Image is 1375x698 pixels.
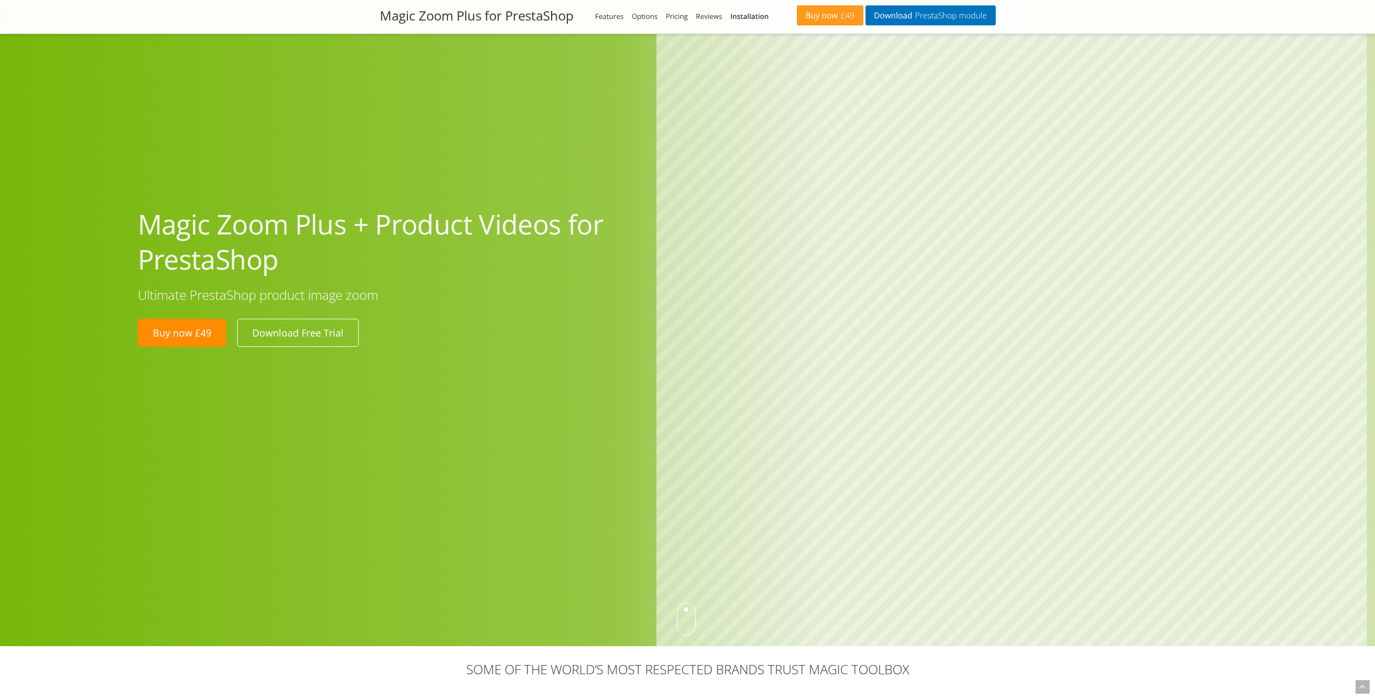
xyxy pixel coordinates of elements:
[797,5,863,25] a: Buy now£49
[913,11,987,20] span: PrestaShop module
[380,8,574,24] h2: Magic Zoom Plus for PrestaShop
[632,11,658,21] a: Options
[696,11,722,21] a: Reviews
[595,11,624,21] a: Features
[838,11,855,20] span: £49
[138,319,226,347] a: Buy now £49
[138,288,641,302] h3: Ultimate PrestaShop product image zoom
[666,11,688,21] a: Pricing
[138,207,641,277] h1: Magic Zoom Plus + Product Videos for PrestaShop
[730,11,769,21] a: Installation
[237,319,359,347] a: Download Free Trial
[866,5,996,25] a: DownloadPrestaShop module
[380,662,996,676] h3: SOME OF THE WORLD’S MOST RESPECTED BRANDS TRUST MAGIC TOOLBOX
